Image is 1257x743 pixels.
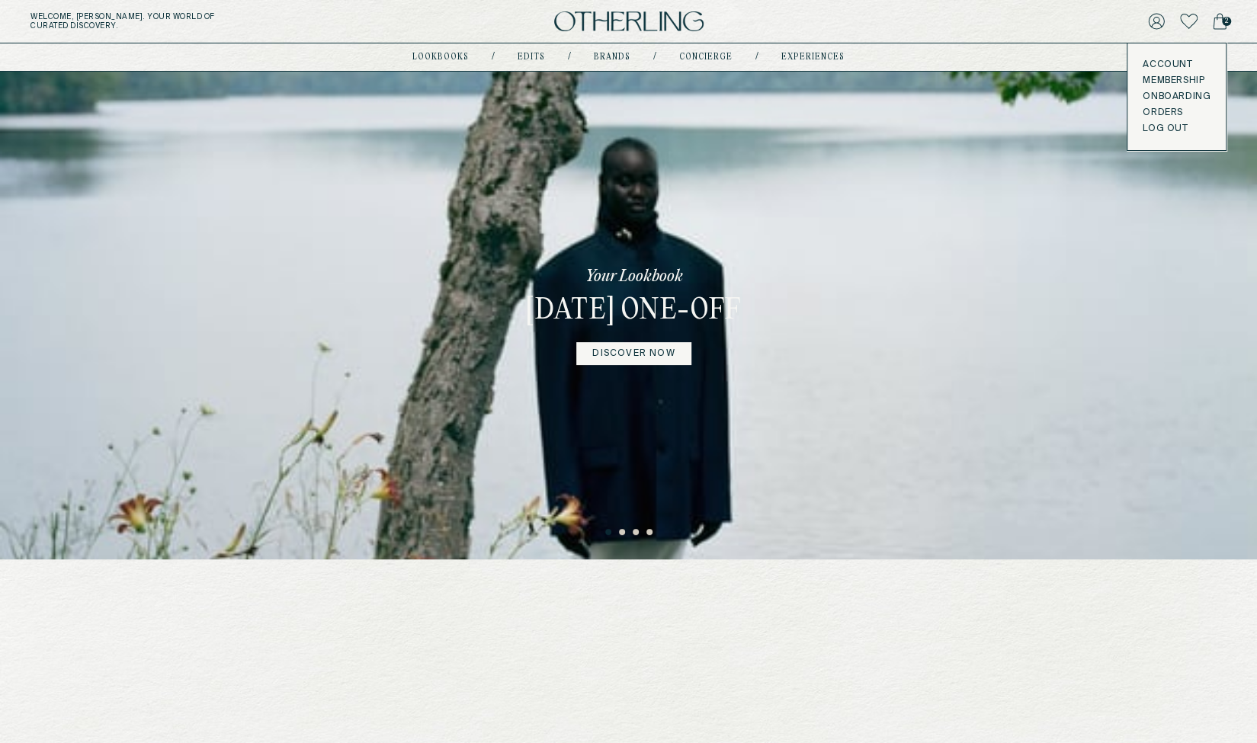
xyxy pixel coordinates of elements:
div: / [492,51,495,63]
div: / [568,51,571,63]
a: Brands [594,53,630,61]
button: 4 [646,529,654,536]
button: 2 [619,529,627,536]
a: Edits [518,53,545,61]
div: / [755,51,758,63]
h5: Welcome, [PERSON_NAME] . Your world of curated discovery. [30,12,390,30]
button: LOG OUT [1143,123,1188,135]
div: / [653,51,656,63]
button: 1 [605,529,613,536]
a: concierge [679,53,733,61]
span: 2 [1222,17,1231,26]
a: 2 [1213,11,1227,32]
a: Onboarding [1143,91,1211,103]
p: Your Lookbook [585,266,683,287]
a: experiences [781,53,845,61]
a: lookbooks [412,53,469,61]
a: DISCOVER NOW [576,342,691,365]
button: 3 [633,529,640,536]
a: Account [1143,59,1211,71]
h3: [DATE] One-off [526,293,742,330]
img: logo [554,11,704,32]
a: Membership [1143,75,1211,87]
a: Orders [1143,107,1211,119]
